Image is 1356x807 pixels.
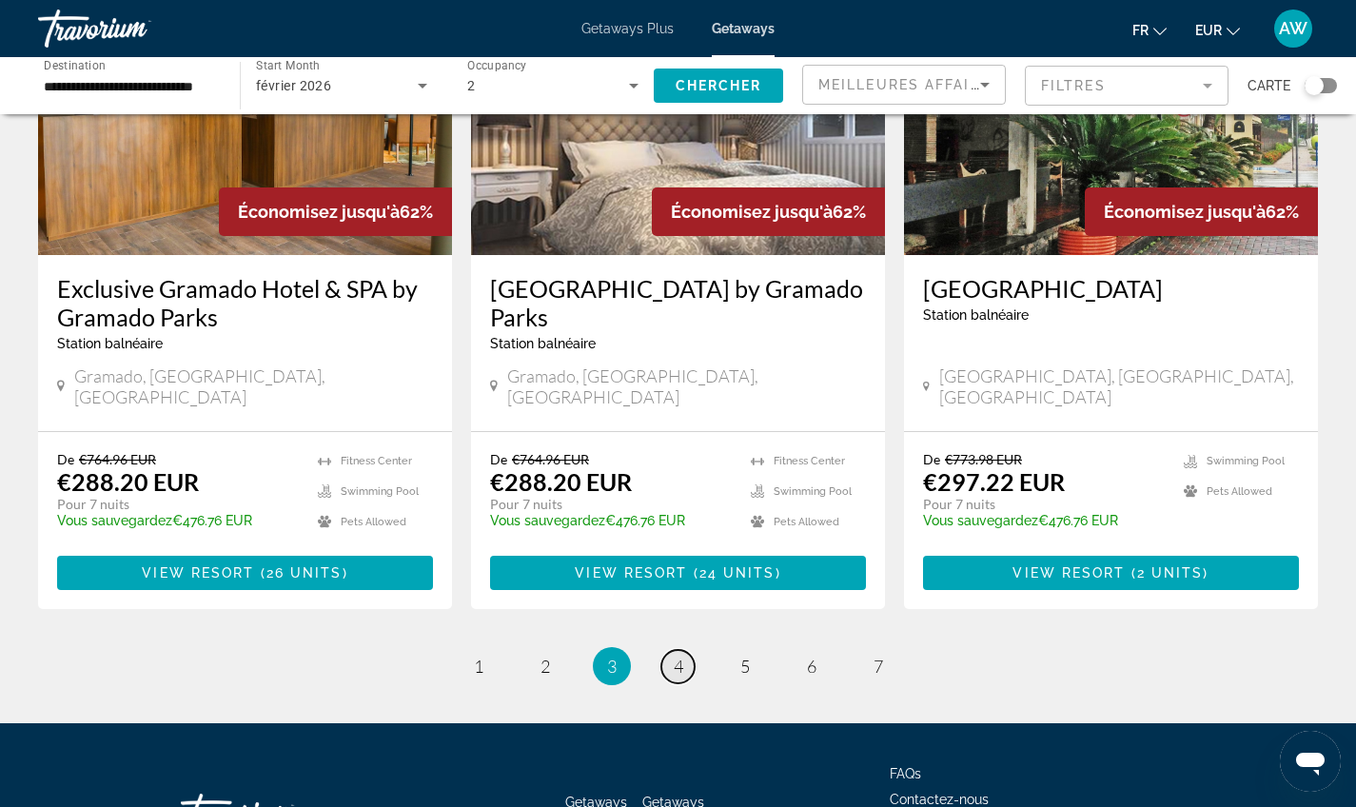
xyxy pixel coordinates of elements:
[1195,16,1240,44] button: Change currency
[57,513,299,528] p: €476.76 EUR
[1025,65,1228,107] button: Filter
[341,455,412,467] span: Fitness Center
[490,513,732,528] p: €476.76 EUR
[923,556,1299,590] button: View Resort(2 units)
[256,59,320,72] span: Start Month
[774,485,852,498] span: Swimming Pool
[490,556,866,590] button: View Resort(24 units)
[1126,565,1209,581] span: ( )
[38,4,228,53] a: Travorium
[57,336,163,351] span: Station balnéaire
[674,656,683,677] span: 4
[74,365,433,407] span: Gramado, [GEOGRAPHIC_DATA], [GEOGRAPHIC_DATA]
[676,78,762,93] span: Chercher
[490,496,732,513] p: Pour 7 nuits
[79,451,156,467] span: €764.96 EUR
[581,21,674,36] a: Getaways Plus
[939,365,1299,407] span: [GEOGRAPHIC_DATA], [GEOGRAPHIC_DATA], [GEOGRAPHIC_DATA]
[890,766,921,781] a: FAQs
[57,451,74,467] span: De
[699,565,776,581] span: 24 units
[712,21,775,36] a: Getaways
[254,565,347,581] span: ( )
[57,556,433,590] button: View Resort(26 units)
[266,565,343,581] span: 26 units
[507,365,866,407] span: Gramado, [GEOGRAPHIC_DATA], [GEOGRAPHIC_DATA]
[874,656,883,677] span: 7
[219,187,452,236] div: 62%
[923,451,940,467] span: De
[57,513,172,528] span: Vous sauvegardez
[1104,202,1266,222] span: Économisez jusqu'à
[923,274,1299,303] a: [GEOGRAPHIC_DATA]
[740,656,750,677] span: 5
[1279,19,1307,38] span: AW
[1280,731,1341,792] iframe: Bouton de lancement de la fenêtre de messagerie
[607,656,617,677] span: 3
[654,69,783,103] button: Chercher
[1132,16,1167,44] button: Change language
[512,451,589,467] span: €764.96 EUR
[1268,9,1318,49] button: User Menu
[490,513,605,528] span: Vous sauvegardez
[490,451,507,467] span: De
[57,496,299,513] p: Pour 7 nuits
[1085,187,1318,236] div: 62%
[341,516,406,528] span: Pets Allowed
[818,77,1001,92] span: Meilleures affaires
[923,496,1165,513] p: Pour 7 nuits
[923,513,1038,528] span: Vous sauvegardez
[1207,455,1285,467] span: Swimming Pool
[807,656,816,677] span: 6
[1195,23,1222,38] span: EUR
[1207,485,1272,498] span: Pets Allowed
[1132,23,1149,38] span: fr
[652,187,885,236] div: 62%
[774,516,839,528] span: Pets Allowed
[818,73,990,96] mat-select: Sort by
[945,451,1022,467] span: €773.98 EUR
[540,656,550,677] span: 2
[774,455,845,467] span: Fitness Center
[474,656,483,677] span: 1
[57,274,433,331] a: Exclusive Gramado Hotel & SPA by Gramado Parks
[238,202,400,222] span: Économisez jusqu'à
[38,647,1318,685] nav: Pagination
[490,467,632,496] p: €288.20 EUR
[575,565,687,581] span: View Resort
[142,565,254,581] span: View Resort
[256,78,331,93] span: février 2026
[1012,565,1125,581] span: View Resort
[341,485,419,498] span: Swimming Pool
[1137,565,1204,581] span: 2 units
[687,565,780,581] span: ( )
[671,202,833,222] span: Économisez jusqu'à
[890,792,989,807] a: Contactez-nous
[44,58,106,71] span: Destination
[923,513,1165,528] p: €476.76 EUR
[490,274,866,331] a: [GEOGRAPHIC_DATA] by Gramado Parks
[467,78,475,93] span: 2
[467,59,527,72] span: Occupancy
[57,467,199,496] p: €288.20 EUR
[1248,72,1290,99] span: Carte
[923,307,1029,323] span: Station balnéaire
[923,467,1065,496] p: €297.22 EUR
[490,336,596,351] span: Station balnéaire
